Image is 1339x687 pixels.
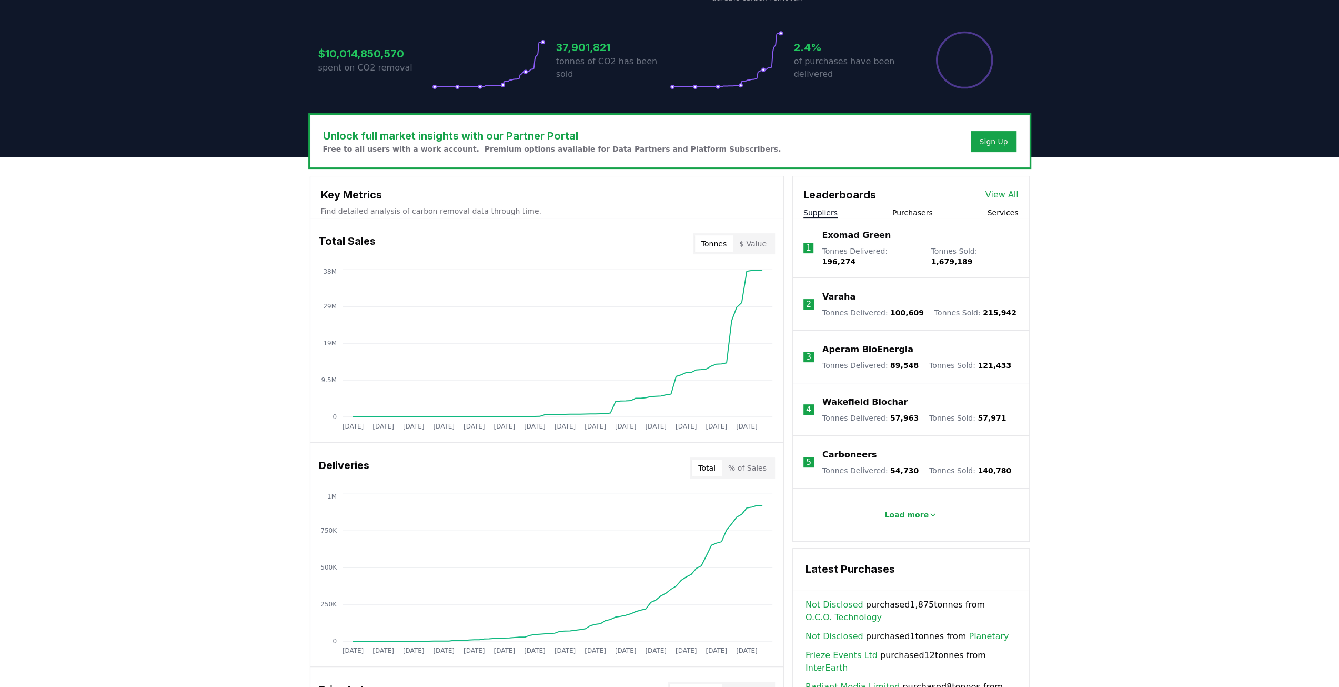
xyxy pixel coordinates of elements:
[806,662,848,674] a: InterEarth
[971,131,1016,152] button: Sign Up
[323,340,337,347] tspan: 19M
[318,62,432,74] p: spent on CO2 removal
[876,504,945,525] button: Load more
[806,649,1016,674] span: purchased 12 tonnes from
[321,206,773,216] p: Find detailed analysis of carbon removal data through time.
[806,351,811,363] p: 3
[985,188,1019,201] a: View All
[806,403,811,416] p: 4
[585,423,606,430] tspan: [DATE]
[433,647,455,654] tspan: [DATE]
[806,599,1016,624] span: purchased 1,875 tonnes from
[822,291,855,303] a: Varaha
[822,413,919,423] p: Tonnes Delivered :
[556,55,670,81] p: tonnes of CO2 has been sold
[979,136,1008,147] a: Sign Up
[695,235,733,252] button: Tonnes
[890,414,919,422] span: 57,963
[969,630,1009,643] a: Planetary
[333,638,337,645] tspan: 0
[806,630,1009,643] span: purchased 1 tonnes from
[402,423,424,430] tspan: [DATE]
[794,55,908,81] p: of purchases have been delivered
[676,423,697,430] tspan: [DATE]
[585,647,606,654] tspan: [DATE]
[929,465,1011,476] p: Tonnes Sold :
[318,46,432,62] h3: $10,014,850,570
[929,360,1011,371] p: Tonnes Sold :
[323,303,337,310] tspan: 29M
[402,647,424,654] tspan: [DATE]
[803,187,876,203] h3: Leaderboards
[822,449,877,461] a: Carboneers
[934,307,1016,318] p: Tonnes Sold :
[736,647,758,654] tspan: [DATE]
[806,630,863,643] a: Not Disclosed
[320,527,337,534] tspan: 750K
[333,413,337,421] tspan: 0
[464,647,485,654] tspan: [DATE]
[806,611,882,624] a: O.C.O. Technology
[524,423,546,430] tspan: [DATE]
[733,235,773,252] button: $ Value
[645,423,667,430] tspan: [DATE]
[822,465,919,476] p: Tonnes Delivered :
[722,460,773,476] button: % of Sales
[806,649,878,662] a: Frieze Events Ltd
[806,561,1016,577] h3: Latest Purchases
[554,423,576,430] tspan: [DATE]
[987,207,1018,218] button: Services
[803,207,838,218] button: Suppliers
[323,268,337,275] tspan: 38M
[554,647,576,654] tspan: [DATE]
[806,242,811,254] p: 1
[892,207,933,218] button: Purchasers
[822,307,924,318] p: Tonnes Delivered :
[822,396,908,409] a: Wakefield Biochar
[822,360,919,371] p: Tonnes Delivered :
[931,246,1018,267] p: Tonnes Sold :
[806,599,863,611] a: Not Disclosed
[464,423,485,430] tspan: [DATE]
[794,39,908,55] h3: 2.4%
[321,376,336,384] tspan: 9.5M
[806,456,811,469] p: 5
[320,564,337,571] tspan: 500K
[983,308,1016,317] span: 215,942
[890,308,924,317] span: 100,609
[556,39,670,55] h3: 37,901,821
[319,457,369,479] h3: Deliveries
[372,423,394,430] tspan: [DATE]
[706,423,727,430] tspan: [DATE]
[321,187,773,203] h3: Key Metrics
[736,423,758,430] tspan: [DATE]
[931,257,972,266] span: 1,679,189
[822,246,920,267] p: Tonnes Delivered :
[323,144,781,154] p: Free to all users with a work account. Premium options available for Data Partners and Platform S...
[890,361,919,370] span: 89,548
[494,647,515,654] tspan: [DATE]
[929,413,1006,423] p: Tonnes Sold :
[524,647,546,654] tspan: [DATE]
[676,647,697,654] tspan: [DATE]
[935,31,994,89] div: Percentage of sales delivered
[978,361,1011,370] span: 121,433
[822,343,913,356] a: Aperam BioEnergia
[494,423,515,430] tspan: [DATE]
[822,229,891,242] a: Exomad Green
[319,233,376,254] h3: Total Sales
[645,647,667,654] tspan: [DATE]
[342,423,364,430] tspan: [DATE]
[615,423,636,430] tspan: [DATE]
[323,128,781,144] h3: Unlock full market insights with our Partner Portal
[615,647,636,654] tspan: [DATE]
[978,414,1006,422] span: 57,971
[706,647,727,654] tspan: [DATE]
[327,492,336,500] tspan: 1M
[890,466,919,475] span: 54,730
